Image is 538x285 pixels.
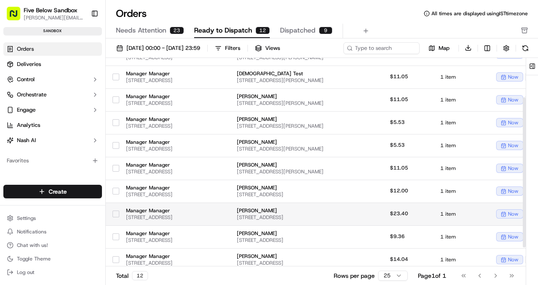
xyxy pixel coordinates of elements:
[80,122,136,131] span: API Documentation
[440,96,483,103] span: 1 item
[508,119,519,126] span: now
[3,73,102,86] button: Control
[126,207,173,214] span: Manager Manager
[113,42,204,54] button: [DATE] 00:00 - [DATE] 23:59
[126,162,173,168] span: Manager Manager
[116,7,147,20] h1: Orders
[431,10,528,17] span: All times are displayed using IST timezone
[3,118,102,132] a: Analytics
[237,116,324,123] span: [PERSON_NAME]
[116,25,166,36] span: Needs Attention
[170,27,184,34] div: 23
[17,215,36,222] span: Settings
[17,122,65,131] span: Knowledge Base
[24,6,77,14] span: Five Below Sandbox
[3,58,102,71] a: Deliveries
[390,142,405,148] span: $5.53
[237,145,324,152] span: [STREET_ADDRESS][PERSON_NAME]
[3,226,102,238] button: Notifications
[126,116,173,123] span: Manager Manager
[17,137,36,144] span: Nash AI
[3,266,102,278] button: Log out
[237,237,324,244] span: [STREET_ADDRESS]
[3,103,102,117] button: Engage
[17,255,51,262] span: Toggle Theme
[17,45,34,53] span: Orders
[126,253,173,260] span: Manager Manager
[508,74,519,80] span: now
[126,214,173,221] span: [STREET_ADDRESS]
[237,93,324,100] span: [PERSON_NAME]
[508,165,519,172] span: now
[390,256,408,263] span: $14.04
[440,233,483,240] span: 1 item
[126,100,173,107] span: [STREET_ADDRESS]
[265,44,280,52] span: Views
[126,139,173,145] span: Manager Manager
[237,230,324,237] span: [PERSON_NAME]
[126,70,173,77] span: Manager Manager
[508,96,519,103] span: now
[126,237,173,244] span: [STREET_ADDRESS]
[390,187,408,194] span: $12.00
[126,230,173,237] span: Manager Manager
[237,253,324,260] span: [PERSON_NAME]
[3,134,102,147] button: Nash AI
[440,74,483,80] span: 1 item
[519,42,531,54] button: Refresh
[17,106,36,114] span: Engage
[3,239,102,251] button: Chat with us!
[237,191,324,198] span: [STREET_ADDRESS]
[3,154,102,167] div: Favorites
[508,211,519,217] span: now
[508,233,519,240] span: now
[390,73,408,80] span: $11.05
[237,214,324,221] span: [STREET_ADDRESS]
[390,233,405,240] span: $9.36
[3,174,102,188] div: Available Products
[3,27,102,36] div: sandbox
[237,168,324,175] span: [STREET_ADDRESS][PERSON_NAME]
[3,42,102,56] a: Orders
[126,44,200,52] span: [DATE] 00:00 - [DATE] 23:59
[49,187,67,196] span: Create
[237,77,324,84] span: [STREET_ADDRESS][PERSON_NAME]
[439,44,450,52] span: Map
[126,191,173,198] span: [STREET_ADDRESS]
[17,60,41,68] span: Deliveries
[116,271,148,280] div: Total
[126,168,173,175] span: [STREET_ADDRESS]
[334,271,375,280] p: Rows per page
[418,271,446,280] div: Page 1 of 1
[132,271,148,280] div: 12
[237,162,324,168] span: [PERSON_NAME]
[440,165,483,172] span: 1 item
[440,188,483,195] span: 1 item
[211,42,244,54] button: Filters
[24,14,84,21] button: [PERSON_NAME][EMAIL_ADDRESS][DOMAIN_NAME]
[8,8,25,25] img: Nash
[8,33,154,47] p: Welcome 👋
[237,184,324,191] span: [PERSON_NAME]
[508,188,519,195] span: now
[84,143,102,149] span: Pylon
[5,119,68,134] a: 📗Knowledge Base
[8,123,15,130] div: 📗
[126,184,173,191] span: Manager Manager
[343,42,420,54] input: Type to search
[390,119,405,126] span: $5.53
[3,253,102,265] button: Toggle Theme
[225,44,240,52] div: Filters
[29,80,139,89] div: Start new chat
[423,43,455,53] button: Map
[126,145,173,152] span: [STREET_ADDRESS]
[508,256,519,263] span: now
[440,142,483,149] span: 1 item
[390,96,408,103] span: $11.05
[3,88,102,101] button: Orchestrate
[68,119,139,134] a: 💻API Documentation
[3,185,102,198] button: Create
[17,269,34,276] span: Log out
[255,27,270,34] div: 12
